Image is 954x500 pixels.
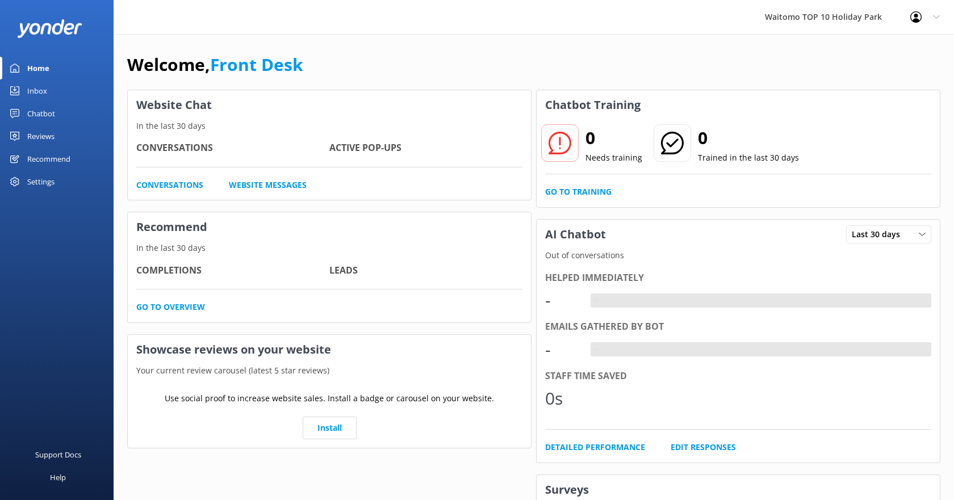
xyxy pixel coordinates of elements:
[128,335,531,364] h3: Showcase reviews on your website
[35,443,81,466] div: Support Docs
[127,51,303,78] h1: Welcome,
[128,364,531,377] p: Your current review carousel (latest 5 star reviews)
[136,141,329,156] h4: Conversations
[852,228,907,241] span: Last 30 days
[50,466,66,489] div: Help
[27,57,49,79] div: Home
[591,342,599,357] div: -
[128,120,531,132] p: In the last 30 days
[329,263,522,278] h4: Leads
[671,441,736,453] a: Edit Responses
[27,148,70,170] div: Recommend
[545,441,645,453] a: Detailed Performance
[210,53,303,76] a: Front Desk
[128,242,531,254] p: In the last 30 days
[537,220,614,249] h3: AI Chatbot
[545,271,931,285] div: Helped immediately
[545,369,931,384] div: Staff time saved
[27,170,55,193] div: Settings
[128,90,531,120] h3: Website Chat
[329,141,522,156] h4: Active Pop-ups
[591,293,599,308] div: -
[585,124,642,152] h2: 0
[537,90,649,120] h3: Chatbot Training
[229,179,307,191] a: Website Messages
[27,79,47,102] div: Inbox
[303,417,357,439] a: Install
[545,287,579,314] div: -
[698,152,799,164] p: Trained in the last 30 days
[136,301,205,313] a: Go to overview
[537,249,940,262] p: Out of conversations
[585,152,642,164] p: Needs training
[545,336,579,363] div: -
[136,179,203,191] a: Conversations
[698,124,799,152] h2: 0
[545,186,612,198] a: Go to Training
[545,320,931,334] div: Emails gathered by bot
[136,263,329,278] h4: Completions
[27,102,55,125] div: Chatbot
[128,212,531,242] h3: Recommend
[27,125,55,148] div: Reviews
[545,385,579,412] div: 0s
[165,392,494,405] p: Use social proof to increase website sales. Install a badge or carousel on your website.
[17,19,82,38] img: yonder-white-logo.png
